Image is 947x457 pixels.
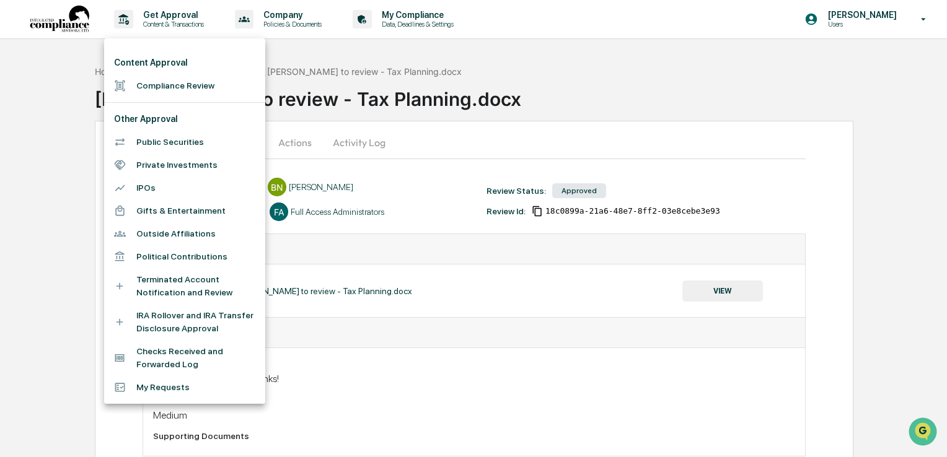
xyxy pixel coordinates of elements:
a: 🗄️Attestations [85,151,159,173]
a: 🖐️Preclearance [7,151,85,173]
li: Other Approval [104,108,265,131]
li: IRA Rollover and IRA Transfer Disclosure Approval [104,304,265,340]
div: Start new chat [42,95,203,107]
span: Data Lookup [25,180,78,192]
div: 🗄️ [90,157,100,167]
li: Political Contributions [104,245,265,268]
input: Clear [32,56,205,69]
li: Outside Affiliations [104,222,265,245]
li: Public Securities [104,131,265,154]
div: We're offline, we'll be back soon [42,107,162,117]
li: Compliance Review [104,74,265,97]
img: 1746055101610-c473b297-6a78-478c-a979-82029cc54cd1 [12,95,35,117]
a: Powered byPylon [87,209,150,219]
div: 🔎 [12,181,22,191]
iframe: Open customer support [907,416,941,450]
li: Gifts & Entertainment [104,199,265,222]
li: Terminated Account Notification and Review [104,268,265,304]
li: IPOs [104,176,265,199]
span: Preclearance [25,156,80,168]
a: 🔎Data Lookup [7,175,83,197]
li: Checks Received and Forwarded Log [104,340,265,376]
li: My Requests [104,376,265,399]
p: How can we help? [12,26,226,46]
button: Start new chat [211,98,226,113]
span: Pylon [123,210,150,219]
li: Private Investments [104,154,265,176]
div: 🖐️ [12,157,22,167]
span: Attestations [102,156,154,168]
li: Content Approval [104,51,265,74]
